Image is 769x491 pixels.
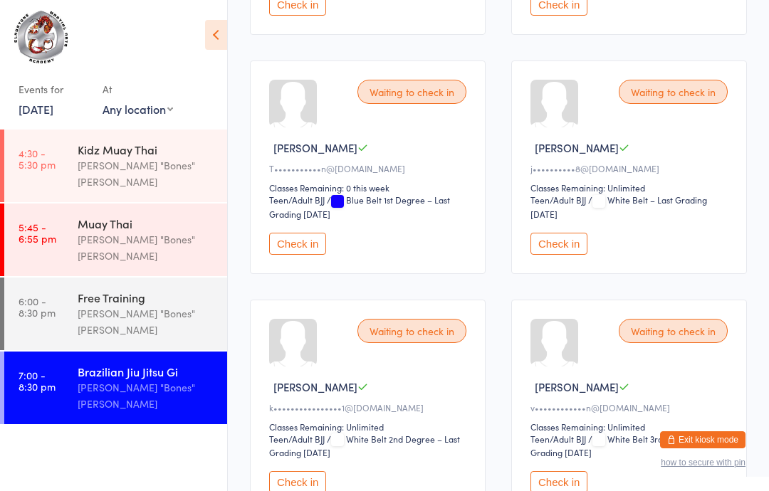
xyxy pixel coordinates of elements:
div: k•••••••••••••••• [269,401,471,413]
div: v•••••••••••• [530,401,732,413]
div: Waiting to check in [619,319,728,343]
a: 7:00 -8:30 pmBrazilian Jiu Jitsu Gi[PERSON_NAME] "Bones" [PERSON_NAME] [4,352,227,424]
time: 5:45 - 6:55 pm [19,221,56,244]
time: 4:30 - 5:30 pm [19,147,56,170]
span: [PERSON_NAME] [273,379,357,394]
button: Check in [530,233,587,255]
img: Gladstone Martial Arts Academy [14,11,68,63]
time: 6:00 - 8:30 pm [19,295,56,318]
span: [PERSON_NAME] [273,140,357,155]
div: Any location [103,101,173,117]
div: Free Training [78,290,215,305]
div: Classes Remaining: Unlimited [530,421,732,433]
div: T••••••••••• [269,162,471,174]
div: [PERSON_NAME] "Bones" [PERSON_NAME] [78,231,215,264]
div: Classes Remaining: Unlimited [269,421,471,433]
button: Exit kiosk mode [660,431,746,448]
div: [PERSON_NAME] "Bones" [PERSON_NAME] [78,305,215,338]
div: [PERSON_NAME] "Bones" [PERSON_NAME] [78,379,215,412]
div: Classes Remaining: 0 this week [269,181,471,194]
a: 6:00 -8:30 pmFree Training[PERSON_NAME] "Bones" [PERSON_NAME] [4,278,227,350]
span: / White Belt 2nd Degree – Last Grading [DATE] [269,433,460,458]
span: [PERSON_NAME] [535,379,619,394]
time: 7:00 - 8:30 pm [19,369,56,392]
a: 5:45 -6:55 pmMuay Thai[PERSON_NAME] "Bones" [PERSON_NAME] [4,204,227,276]
div: Teen/Adult BJJ [269,433,325,445]
div: Events for [19,78,88,101]
div: Teen/Adult BJJ [530,194,586,206]
div: Muay Thai [78,216,215,231]
a: [DATE] [19,101,53,117]
div: [PERSON_NAME] "Bones" [PERSON_NAME] [78,157,215,190]
div: Brazilian Jiu Jitsu Gi [78,364,215,379]
div: At [103,78,173,101]
div: Waiting to check in [357,319,466,343]
span: / White Belt – Last Grading [DATE] [530,194,707,219]
a: 4:30 -5:30 pmKidz Muay Thai[PERSON_NAME] "Bones" [PERSON_NAME] [4,130,227,202]
div: Kidz Muay Thai [78,142,215,157]
div: j•••••••••• [530,162,732,174]
div: Teen/Adult BJJ [530,433,586,445]
div: Classes Remaining: Unlimited [530,181,732,194]
div: Waiting to check in [619,80,728,104]
span: / Blue Belt 1st Degree – Last Grading [DATE] [269,194,450,219]
span: / White Belt 3rd Degree – Last Grading [DATE] [530,433,720,458]
div: Waiting to check in [357,80,466,104]
button: Check in [269,233,326,255]
button: how to secure with pin [661,458,746,468]
div: Teen/Adult BJJ [269,194,325,206]
span: [PERSON_NAME] [535,140,619,155]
